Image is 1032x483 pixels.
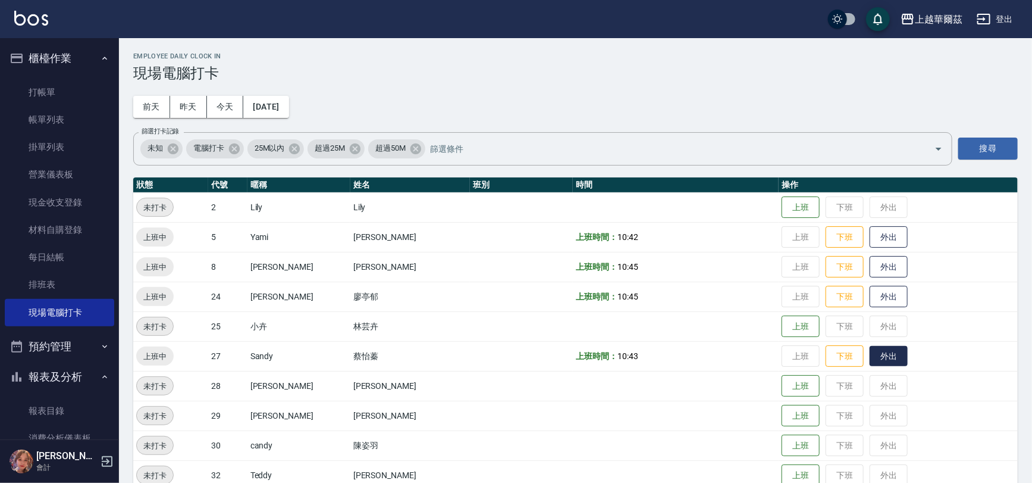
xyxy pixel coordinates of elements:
button: 上班 [782,435,820,457]
th: 姓名 [350,177,470,193]
h3: 現場電腦打卡 [133,65,1018,82]
button: 今天 [207,96,244,118]
button: 外出 [870,346,908,367]
td: 蔡怡蓁 [350,341,470,371]
label: 篩選打卡記錄 [142,127,179,136]
button: 昨天 [170,96,207,118]
span: 25M以內 [247,142,292,154]
button: 下班 [826,256,864,278]
button: 登出 [972,8,1018,30]
button: 上班 [782,197,820,219]
button: 上越華爾茲 [896,7,967,32]
a: 現金收支登錄 [5,189,114,216]
button: 下班 [826,286,864,308]
td: 28 [208,371,247,401]
a: 現場電腦打卡 [5,299,114,326]
td: [PERSON_NAME] [350,252,470,282]
a: 報表目錄 [5,397,114,425]
th: 暱稱 [247,177,350,193]
span: 上班中 [136,291,174,303]
b: 上班時間： [576,292,617,301]
a: 排班表 [5,271,114,298]
span: 上班中 [136,350,174,363]
td: 30 [208,431,247,460]
div: 超過50M [368,139,425,158]
td: [PERSON_NAME] [350,371,470,401]
div: 未知 [140,139,183,158]
button: 上班 [782,316,820,338]
td: 林芸卉 [350,311,470,341]
h2: Employee Daily Clock In [133,52,1018,60]
button: 搜尋 [958,138,1018,160]
button: [DATE] [243,96,288,118]
div: 電腦打卡 [186,139,244,158]
button: 報表及分析 [5,362,114,392]
span: 10:45 [617,262,638,272]
button: 上班 [782,405,820,427]
a: 掛單列表 [5,133,114,161]
button: 外出 [870,226,908,248]
td: 24 [208,282,247,311]
button: 下班 [826,345,864,367]
div: 上越華爾茲 [915,12,962,27]
span: 未打卡 [137,380,173,392]
td: 8 [208,252,247,282]
div: 超過25M [308,139,365,158]
th: 班別 [470,177,573,193]
b: 上班時間： [576,351,617,361]
td: Yami [247,222,350,252]
button: 前天 [133,96,170,118]
button: 上班 [782,375,820,397]
td: candy [247,431,350,460]
td: [PERSON_NAME] [350,401,470,431]
span: 上班中 [136,231,174,244]
span: 上班中 [136,261,174,273]
a: 每日結帳 [5,244,114,271]
td: 小卉 [247,311,350,341]
td: [PERSON_NAME] [350,222,470,252]
div: 25M以內 [247,139,305,158]
img: Person [10,450,33,473]
img: Logo [14,11,48,26]
button: 下班 [826,226,864,248]
span: 超過50M [368,142,413,154]
button: Open [929,139,948,158]
th: 操作 [779,177,1018,193]
span: 未打卡 [137,440,173,452]
b: 上班時間： [576,262,617,272]
a: 消費分析儀表板 [5,425,114,452]
td: 25 [208,311,247,341]
td: 2 [208,192,247,222]
a: 打帳單 [5,79,114,106]
span: 未打卡 [137,201,173,214]
span: 電腦打卡 [186,142,231,154]
td: [PERSON_NAME] [247,401,350,431]
span: 未打卡 [137,320,173,333]
td: 廖亭郁 [350,282,470,311]
td: Lily [247,192,350,222]
td: 5 [208,222,247,252]
a: 帳單列表 [5,106,114,133]
td: Lily [350,192,470,222]
p: 會計 [36,462,97,473]
b: 上班時間： [576,232,617,242]
h5: [PERSON_NAME] [36,450,97,462]
span: 10:42 [617,232,638,242]
button: 預約管理 [5,331,114,362]
span: 10:43 [617,351,638,361]
th: 狀態 [133,177,208,193]
a: 材料自購登錄 [5,216,114,244]
span: 未知 [140,142,170,154]
span: 10:45 [617,292,638,301]
button: 外出 [870,256,908,278]
button: save [866,7,890,31]
th: 代號 [208,177,247,193]
td: Sandy [247,341,350,371]
th: 時間 [573,177,779,193]
a: 營業儀表板 [5,161,114,188]
button: 外出 [870,286,908,308]
td: [PERSON_NAME] [247,371,350,401]
span: 超過25M [308,142,352,154]
td: 29 [208,401,247,431]
input: 篩選條件 [427,138,914,159]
